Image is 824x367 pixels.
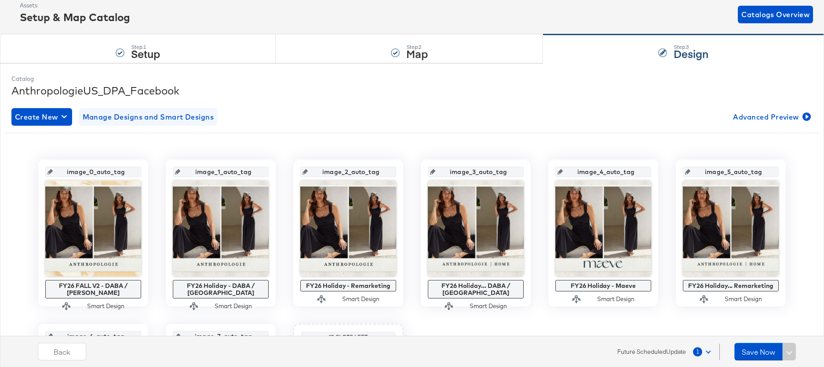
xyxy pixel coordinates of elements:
div: Smart Design [597,295,634,303]
div: Smart Design [725,295,762,303]
div: FY26 Holiday - Maeve [558,282,649,289]
div: Smart Design [342,295,379,303]
strong: Map [406,46,428,61]
strong: Design [674,46,708,61]
span: 1 [693,347,702,356]
div: FY26 Holiday... DABA / [GEOGRAPHIC_DATA] [430,282,521,296]
button: Save Now [734,343,783,360]
div: Smart Design [215,302,252,310]
button: Advanced Preview [729,108,813,126]
div: Catalog [11,75,813,83]
button: Manage Designs and Smart Designs [79,108,218,126]
button: Back [38,343,86,360]
div: AnthropologieUS_DPA_Facebook [11,83,813,98]
div: FY26 Holiday... Remarketing [685,282,777,289]
strong: Setup [131,46,160,61]
div: Smart Design [87,302,124,310]
div: Step: 1 [131,44,160,50]
div: Step: 2 [406,44,428,50]
div: Setup & Map Catalog [20,10,130,25]
div: FY26 FALL V2 - DABA / [PERSON_NAME] [47,282,139,296]
button: Catalogs Overview [738,6,813,23]
div: Smart Design [470,302,507,310]
div: Step: 3 [674,44,708,50]
button: 1 [693,344,715,360]
div: Assets [20,1,130,10]
div: FY26 Holiday - Remarketing [303,282,394,289]
span: Future Scheduled Update [617,348,686,356]
span: Catalogs Overview [741,8,809,21]
span: Create New [15,111,69,123]
button: Create New [11,108,72,126]
span: Advanced Preview [733,111,809,123]
span: Manage Designs and Smart Designs [83,111,214,123]
div: FY26 Holiday - DABA / [GEOGRAPHIC_DATA] [175,282,266,296]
